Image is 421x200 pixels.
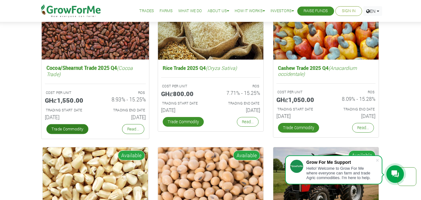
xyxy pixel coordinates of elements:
[276,63,376,78] h5: Cashew Trade 2025 Q4
[216,84,259,89] p: ROS
[45,114,90,120] h6: [DATE]
[215,107,260,113] h6: [DATE]
[237,117,259,127] a: Read...
[162,84,205,89] p: COST PER UNIT
[46,124,88,134] a: Trade Commodity
[270,8,294,14] a: Investors
[304,8,328,14] a: Raise Funds
[331,113,376,119] h6: [DATE]
[276,96,321,103] h5: GHȼ1,050.00
[363,6,382,16] a: EN
[45,96,90,104] h5: GHȼ1,550.00
[118,150,145,160] span: Available
[161,63,260,72] h5: Rice Trade 2025 Q4
[45,108,89,113] p: Estimated Trading Start Date
[278,123,319,133] a: Trade Commodity
[306,166,376,180] div: Hello! Welcome to Grow For Me where everyone can farm and trade Agric commodities. I'm here to help.
[331,96,376,102] h6: 8.09% - 15.28%
[100,114,146,120] h6: [DATE]
[45,90,89,95] p: COST PER UNIT
[122,124,144,134] a: Read...
[101,90,145,95] p: ROS
[161,90,206,97] h5: GHȼ800.00
[277,107,320,112] p: Estimated Trading Start Date
[178,8,202,14] a: What We Do
[352,123,374,133] a: Read...
[277,90,320,95] p: COST PER UNIT
[276,113,321,119] h6: [DATE]
[216,101,259,106] p: Estimated Trading End Date
[342,8,356,14] a: Sign In
[162,101,205,106] p: Estimated Trading Start Date
[206,65,237,71] i: (Oryza Sativa)
[101,108,145,113] p: Estimated Trading End Date
[100,96,146,103] h6: 8.93% - 15.25%
[233,150,260,160] span: Available
[306,160,376,165] div: Grow For Me Support
[139,8,154,14] a: Trades
[46,65,132,77] i: (Cocoa Trade)
[332,107,375,112] p: Estimated Trading End Date
[235,8,265,14] a: How it Works
[160,8,173,14] a: Farms
[278,65,357,77] i: (Anacardium occidentale)
[215,90,260,96] h6: 7.71% - 15.25%
[163,117,204,127] a: Trade Commodity
[45,63,146,79] h5: Cocoa/Shearnut Trade 2025 Q4
[208,8,229,14] a: About Us
[161,107,206,113] h6: [DATE]
[348,150,376,160] span: Available
[332,90,375,95] p: ROS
